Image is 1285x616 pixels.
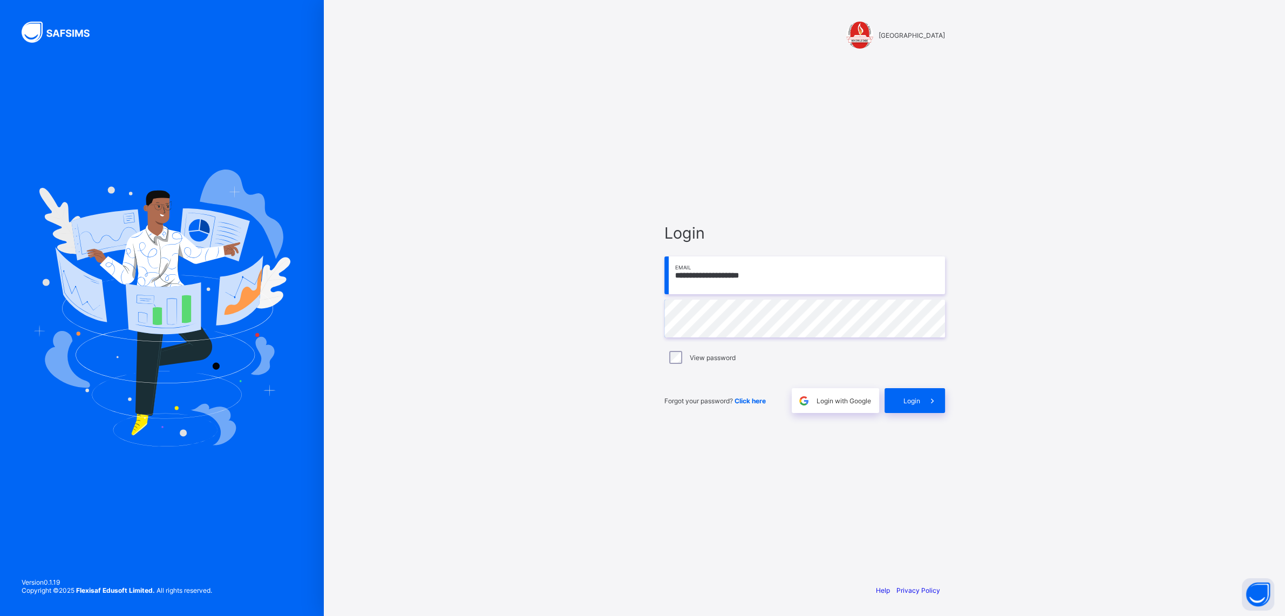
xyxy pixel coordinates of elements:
span: Forgot your password? [664,397,766,405]
span: Login with Google [817,397,871,405]
a: Privacy Policy [896,586,940,594]
span: Login [903,397,920,405]
img: Hero Image [33,170,290,446]
img: google.396cfc9801f0270233282035f929180a.svg [798,395,810,407]
button: Open asap [1242,578,1274,611]
span: Version 0.1.19 [22,578,212,586]
span: [GEOGRAPHIC_DATA] [879,31,945,39]
strong: Flexisaf Edusoft Limited. [76,586,155,594]
label: View password [690,354,736,362]
span: Login [664,224,945,242]
span: Copyright © 2025 All rights reserved. [22,586,212,594]
a: Help [876,586,890,594]
img: SAFSIMS Logo [22,22,103,43]
a: Click here [735,397,766,405]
